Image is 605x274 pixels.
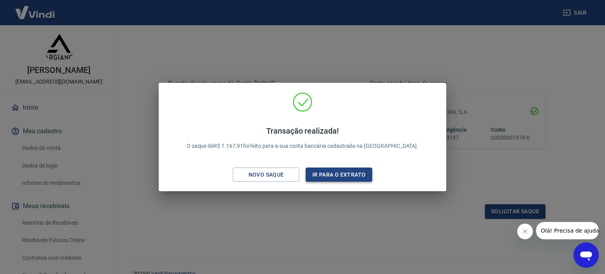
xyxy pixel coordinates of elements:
iframe: Fechar mensagem [517,224,533,239]
iframe: Botão para abrir a janela de mensagens [573,242,599,268]
span: Olá! Precisa de ajuda? [5,6,66,12]
p: O saque de R$ 1.167,91 foi feito para a sua conta bancária cadastrada na [GEOGRAPHIC_DATA]. [187,126,419,150]
button: Ir para o extrato [306,168,372,182]
iframe: Mensagem da empresa [536,222,599,239]
div: Novo saque [239,170,293,180]
h4: Transação realizada! [187,126,419,136]
button: Novo saque [233,168,299,182]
